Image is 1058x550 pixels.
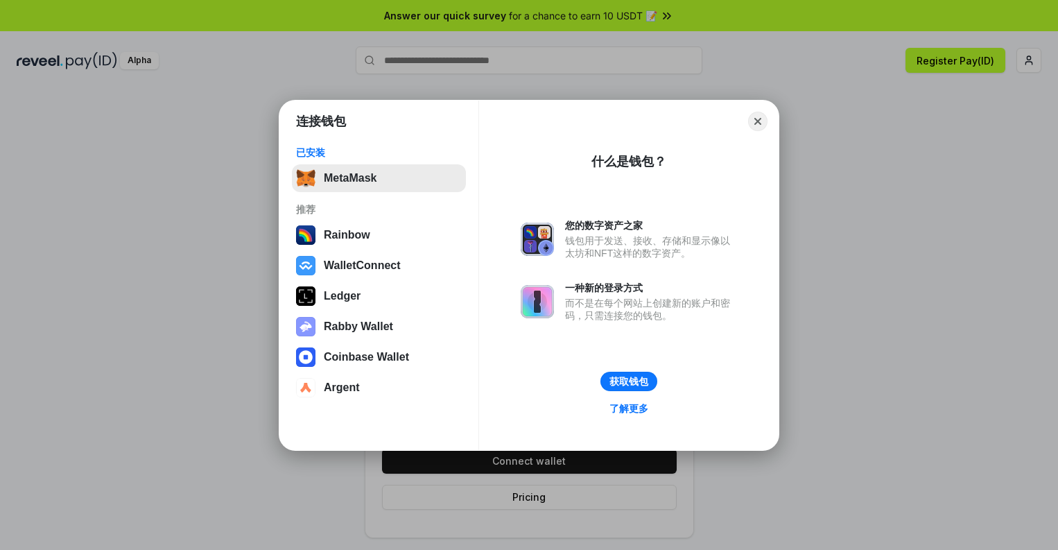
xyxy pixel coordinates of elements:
a: 了解更多 [601,399,657,418]
div: 什么是钱包？ [591,153,666,170]
div: 获取钱包 [609,375,648,388]
img: svg+xml,%3Csvg%20width%3D%2228%22%20height%3D%2228%22%20viewBox%3D%220%200%2028%2028%22%20fill%3D... [296,347,315,367]
div: Ledger [324,290,361,302]
div: 了解更多 [609,402,648,415]
div: 钱包用于发送、接收、存储和显示像以太坊和NFT这样的数字资产。 [565,234,737,259]
img: svg+xml,%3Csvg%20xmlns%3D%22http%3A%2F%2Fwww.w3.org%2F2000%2Fsvg%22%20width%3D%2228%22%20height%3... [296,286,315,306]
div: 一种新的登录方式 [565,282,737,294]
div: 已安装 [296,146,462,159]
div: MetaMask [324,172,376,184]
button: WalletConnect [292,252,466,280]
img: svg+xml,%3Csvg%20width%3D%22120%22%20height%3D%22120%22%20viewBox%3D%220%200%20120%20120%22%20fil... [296,225,315,245]
img: svg+xml,%3Csvg%20width%3D%2228%22%20height%3D%2228%22%20viewBox%3D%220%200%2028%2028%22%20fill%3D... [296,256,315,275]
button: Close [748,112,768,131]
button: Argent [292,374,466,402]
img: svg+xml,%3Csvg%20width%3D%2228%22%20height%3D%2228%22%20viewBox%3D%220%200%2028%2028%22%20fill%3D... [296,378,315,397]
h1: 连接钱包 [296,113,346,130]
div: Argent [324,381,360,394]
button: Ledger [292,282,466,310]
img: svg+xml,%3Csvg%20xmlns%3D%22http%3A%2F%2Fwww.w3.org%2F2000%2Fsvg%22%20fill%3D%22none%22%20viewBox... [521,285,554,318]
div: Rainbow [324,229,370,241]
div: 推荐 [296,203,462,216]
div: Rabby Wallet [324,320,393,333]
button: 获取钱包 [600,372,657,391]
div: Coinbase Wallet [324,351,409,363]
div: WalletConnect [324,259,401,272]
button: Coinbase Wallet [292,343,466,371]
img: svg+xml,%3Csvg%20xmlns%3D%22http%3A%2F%2Fwww.w3.org%2F2000%2Fsvg%22%20fill%3D%22none%22%20viewBox... [296,317,315,336]
img: svg+xml,%3Csvg%20fill%3D%22none%22%20height%3D%2233%22%20viewBox%3D%220%200%2035%2033%22%20width%... [296,169,315,188]
div: 而不是在每个网站上创建新的账户和密码，只需连接您的钱包。 [565,297,737,322]
button: MetaMask [292,164,466,192]
div: 您的数字资产之家 [565,219,737,232]
button: Rabby Wallet [292,313,466,341]
img: svg+xml,%3Csvg%20xmlns%3D%22http%3A%2F%2Fwww.w3.org%2F2000%2Fsvg%22%20fill%3D%22none%22%20viewBox... [521,223,554,256]
button: Rainbow [292,221,466,249]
